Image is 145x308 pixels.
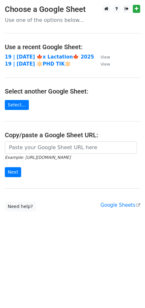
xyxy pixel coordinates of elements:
h4: Select another Google Sheet: [5,87,140,95]
p: Use one of the options below... [5,17,140,23]
small: View [100,55,110,59]
a: Select... [5,100,29,110]
a: Google Sheets [100,202,140,208]
h4: Use a recent Google Sheet: [5,43,140,51]
a: Need help? [5,202,36,212]
small: Example: [URL][DOMAIN_NAME] [5,155,71,160]
input: Paste your Google Sheet URL here [5,141,137,154]
small: View [100,62,110,67]
a: View [94,54,110,60]
a: 19 | [DATE] 🍁x Lactation🍁 2025 [5,54,94,60]
a: View [94,61,110,67]
h4: Copy/paste a Google Sheet URL: [5,131,140,139]
a: 19 | [DATE] 🔆PHD TIK🔆 [5,61,71,67]
input: Next [5,167,21,177]
h3: Choose a Google Sheet [5,5,140,14]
